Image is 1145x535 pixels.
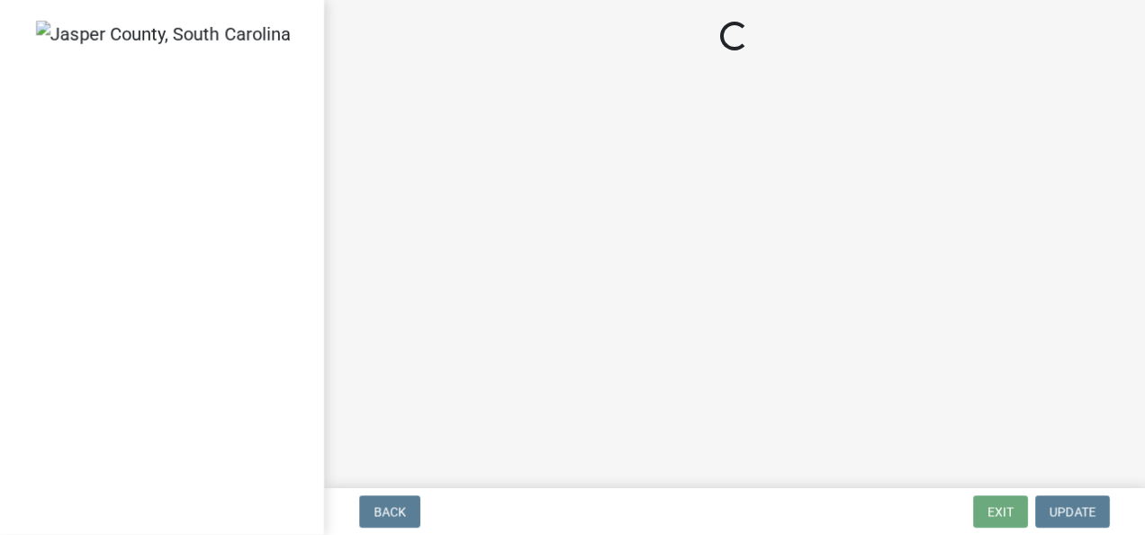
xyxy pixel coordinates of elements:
[1050,504,1095,519] span: Update
[359,495,420,528] button: Back
[973,495,1028,528] button: Exit
[1035,495,1110,528] button: Update
[374,504,406,519] span: Back
[36,21,291,48] img: Jasper County, South Carolina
